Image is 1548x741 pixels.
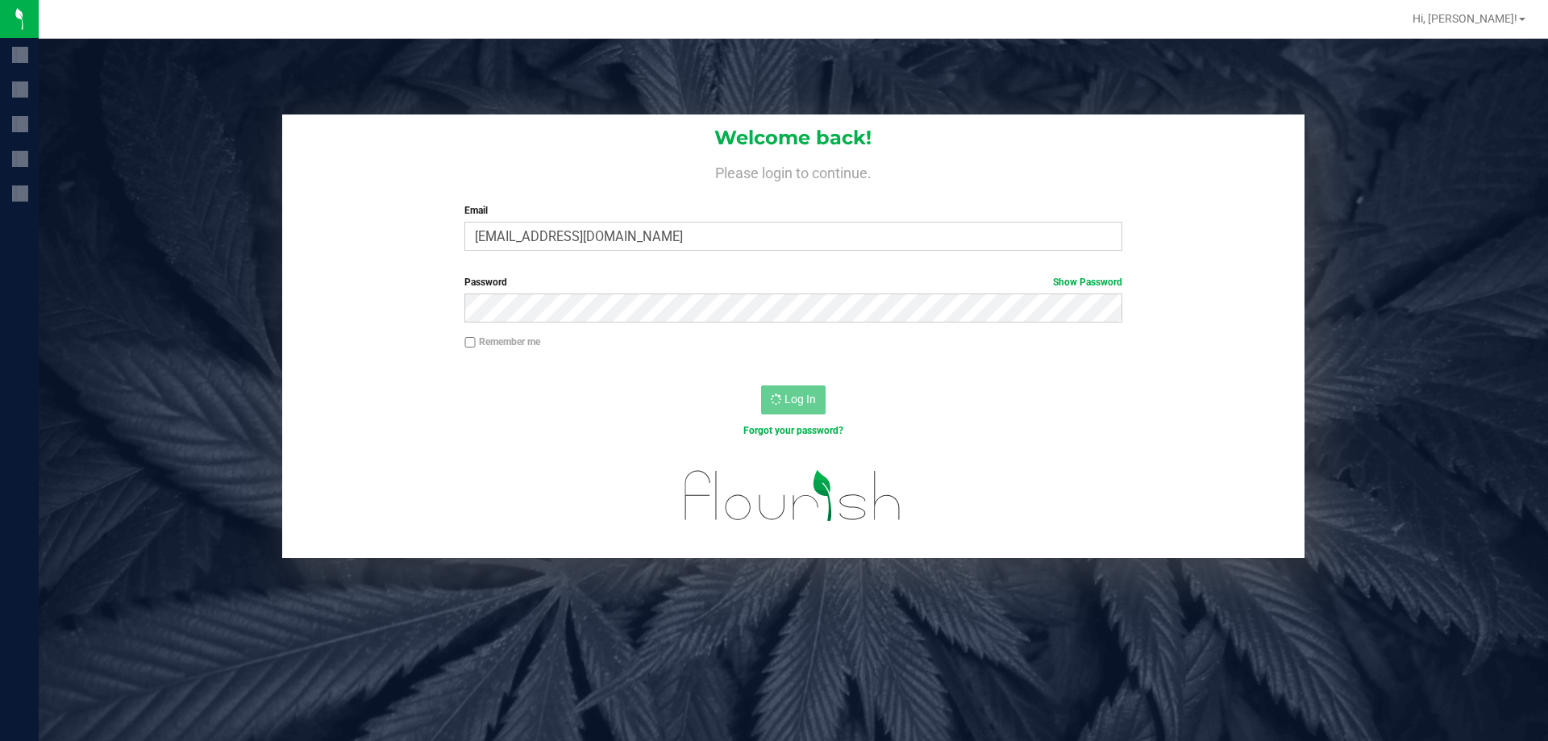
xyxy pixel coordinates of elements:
[282,161,1305,181] h4: Please login to continue.
[464,203,1121,218] label: Email
[282,127,1305,148] h1: Welcome back!
[464,335,540,349] label: Remember me
[464,337,476,348] input: Remember me
[1413,12,1517,25] span: Hi, [PERSON_NAME]!
[1053,277,1122,288] a: Show Password
[464,277,507,288] span: Password
[761,385,826,414] button: Log In
[743,425,843,436] a: Forgot your password?
[784,393,816,406] span: Log In
[665,455,921,537] img: flourish_logo.svg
